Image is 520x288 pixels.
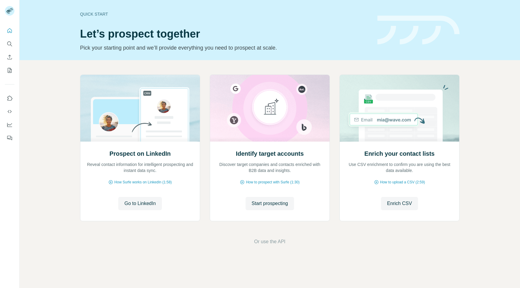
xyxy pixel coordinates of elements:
[80,11,370,17] div: Quick start
[380,179,425,185] span: How to upload a CSV (2:59)
[252,200,288,207] span: Start prospecting
[210,75,330,142] img: Identify target accounts
[387,200,412,207] span: Enrich CSV
[346,161,453,173] p: Use CSV enrichment to confirm you are using the best data available.
[124,200,156,207] span: Go to LinkedIn
[5,133,14,143] button: Feedback
[114,179,172,185] span: How Surfe works on LinkedIn (1:58)
[364,149,435,158] h2: Enrich your contact lists
[381,197,418,210] button: Enrich CSV
[5,119,14,130] button: Dashboard
[118,197,162,210] button: Go to LinkedIn
[246,179,299,185] span: How to prospect with Surfe (1:30)
[5,52,14,63] button: Enrich CSV
[5,25,14,36] button: Quick start
[216,161,323,173] p: Discover target companies and contacts enriched with B2B data and insights.
[5,38,14,49] button: Search
[80,44,370,52] p: Pick your starting point and we’ll provide everything you need to prospect at scale.
[236,149,304,158] h2: Identify target accounts
[5,93,14,104] button: Use Surfe on LinkedIn
[80,28,370,40] h1: Let’s prospect together
[110,149,171,158] h2: Prospect on LinkedIn
[246,197,294,210] button: Start prospecting
[86,161,194,173] p: Reveal contact information for intelligent prospecting and instant data sync.
[5,65,14,76] button: My lists
[254,238,285,245] button: Or use the API
[5,106,14,117] button: Use Surfe API
[377,16,460,45] img: banner
[339,75,460,142] img: Enrich your contact lists
[80,75,200,142] img: Prospect on LinkedIn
